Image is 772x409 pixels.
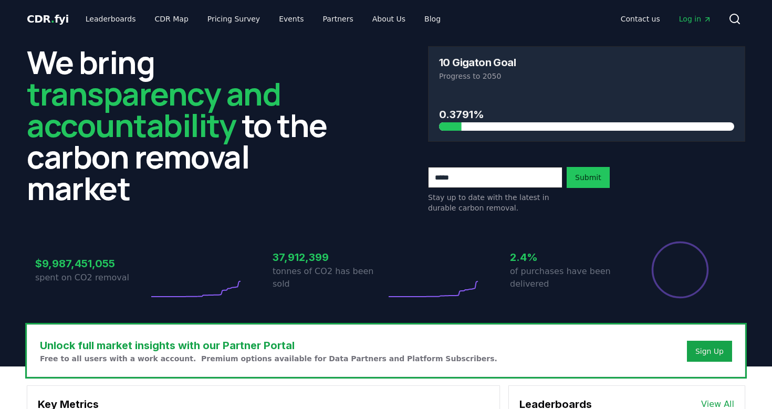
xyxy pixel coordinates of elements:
[51,13,55,25] span: .
[439,107,734,122] h3: 0.3791%
[40,338,497,353] h3: Unlock full market insights with our Partner Portal
[439,71,734,81] p: Progress to 2050
[510,249,623,265] h3: 2.4%
[315,9,362,28] a: Partners
[27,13,69,25] span: CDR fyi
[612,9,669,28] a: Contact us
[77,9,144,28] a: Leaderboards
[695,346,724,356] a: Sign Up
[77,9,449,28] nav: Main
[364,9,414,28] a: About Us
[27,72,280,146] span: transparency and accountability
[651,240,710,299] div: Percentage of sales delivered
[35,271,149,284] p: spent on CO2 removal
[567,167,610,188] button: Submit
[147,9,197,28] a: CDR Map
[428,192,562,213] p: Stay up to date with the latest in durable carbon removal.
[687,341,732,362] button: Sign Up
[40,353,497,364] p: Free to all users with a work account. Premium options available for Data Partners and Platform S...
[439,57,516,68] h3: 10 Gigaton Goal
[612,9,720,28] nav: Main
[273,249,386,265] h3: 37,912,399
[199,9,268,28] a: Pricing Survey
[27,46,344,204] h2: We bring to the carbon removal market
[273,265,386,290] p: tonnes of CO2 has been sold
[416,9,449,28] a: Blog
[679,14,712,24] span: Log in
[671,9,720,28] a: Log in
[510,265,623,290] p: of purchases have been delivered
[270,9,312,28] a: Events
[35,256,149,271] h3: $9,987,451,055
[27,12,69,26] a: CDR.fyi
